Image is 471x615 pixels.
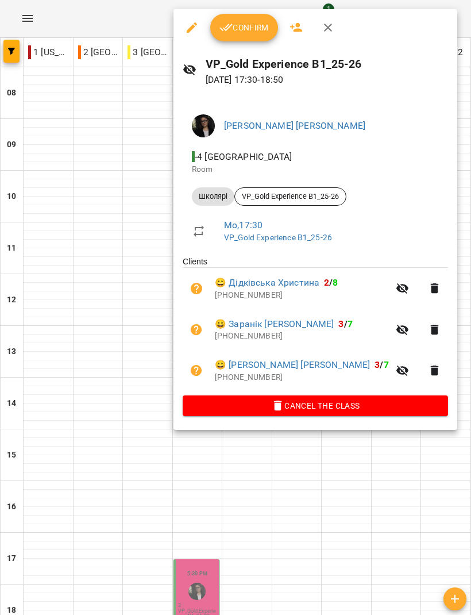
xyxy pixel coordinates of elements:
p: [PHONE_NUMBER] [215,290,389,301]
span: 7 [384,359,389,370]
span: VP_Gold Experience B1_25-26 [235,191,346,202]
span: 2 [324,277,329,288]
p: [PHONE_NUMBER] [215,330,389,342]
span: Cancel the class [192,399,439,413]
span: - 4 [GEOGRAPHIC_DATA] [192,151,294,162]
h6: VP_Gold Experience B1_25-26 [206,55,449,73]
span: Школярі [192,191,234,202]
button: Unpaid. Bill the attendance? [183,357,210,385]
img: 5778de2c1ff5f249927c32fdd130b47c.png [192,114,215,137]
a: 😀 [PERSON_NAME] [PERSON_NAME] [215,358,370,372]
p: Room [192,164,439,175]
b: / [324,277,338,288]
p: [PHONE_NUMBER] [215,372,389,383]
button: Cancel the class [183,395,448,416]
a: 😀 Заранік [PERSON_NAME] [215,317,334,331]
span: 3 [338,318,343,329]
b: / [375,359,388,370]
ul: Clients [183,256,448,395]
button: Unpaid. Bill the attendance? [183,316,210,344]
a: Mo , 17:30 [224,220,262,230]
span: Confirm [219,21,269,34]
a: VP_Gold Experience B1_25-26 [224,233,332,242]
span: 3 [375,359,380,370]
button: Unpaid. Bill the attendance? [183,275,210,302]
p: [DATE] 17:30 - 18:50 [206,73,449,87]
b: / [338,318,352,329]
button: Confirm [210,14,278,41]
span: 7 [348,318,353,329]
a: 😀 Дідківська Христина [215,276,319,290]
div: VP_Gold Experience B1_25-26 [234,187,346,206]
a: [PERSON_NAME] [PERSON_NAME] [224,120,365,131]
span: 8 [333,277,338,288]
